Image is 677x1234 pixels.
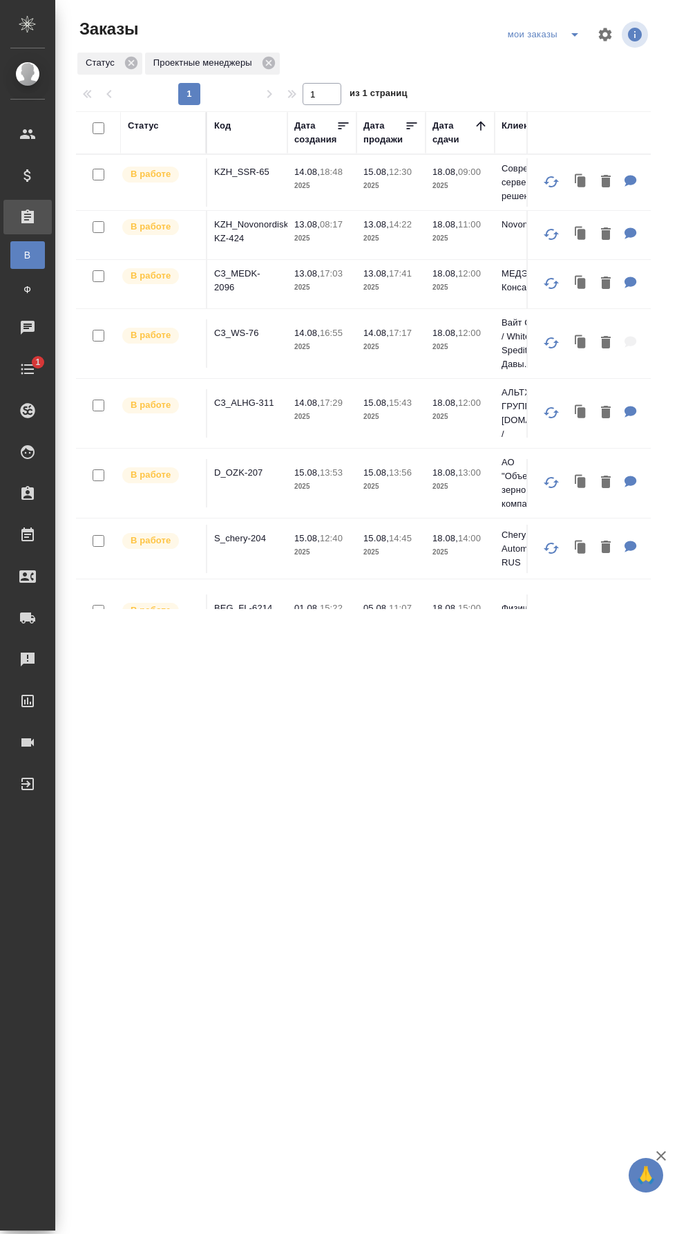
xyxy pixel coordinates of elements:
p: 11:07 [389,603,412,613]
p: C3_WS-76 [214,326,280,340]
button: Обновить [535,396,568,429]
p: 15:43 [389,398,412,408]
p: 15.08, [363,167,389,177]
span: В [17,248,38,262]
p: В работе [131,220,171,234]
p: 2025 [363,480,419,494]
button: Удалить [594,399,618,427]
p: 17:41 [389,268,412,279]
p: 14:22 [389,219,412,230]
p: 13.08, [294,219,320,230]
p: 14.08, [294,167,320,177]
div: split button [504,24,589,46]
p: 2025 [294,545,350,559]
p: 12:40 [320,533,343,543]
p: 2025 [294,281,350,295]
p: 18.08, [432,268,458,279]
button: Удалить [594,329,618,357]
p: Статус [86,56,120,70]
p: 05.08, [363,603,389,613]
p: 13:53 [320,467,343,478]
p: 2025 [432,232,488,245]
p: АЛЬТХАУС ГРУПП / [DOMAIN_NAME] / [502,386,568,441]
p: 15.08, [363,398,389,408]
button: Для ПМ: саму доверенность переводили в заказе D_OZK-206, нужно доперевести на стр.1 штамп "копия"... [618,469,644,497]
p: 14.08, [294,328,320,338]
div: Дата создания [294,119,336,147]
button: Обновить [535,267,568,300]
p: 18.08, [432,398,458,408]
p: 15.08, [294,467,320,478]
p: S_chery-204 [214,532,280,545]
p: 2025 [294,179,350,193]
p: 12:00 [458,268,481,279]
span: Ф [17,283,38,297]
p: В работе [131,269,171,283]
button: Удалить [594,168,618,196]
button: Для ПМ: дублирующуюся часть не переводим [618,399,644,427]
p: 2025 [363,545,419,559]
div: Выставляет ПМ после принятия заказа от КМа [121,218,199,236]
div: Дата продажи [363,119,405,147]
p: BEG_FL-6214 [214,601,280,615]
div: Клиент [502,119,533,133]
p: 08:17 [320,219,343,230]
p: 2025 [432,281,488,295]
span: Заказы [76,18,138,40]
p: 2025 [363,179,419,193]
span: Настроить таблицу [589,18,622,51]
p: 2025 [432,179,488,193]
div: Выставляет ПМ после принятия заказа от КМа [121,165,199,184]
p: 17:29 [320,398,343,408]
a: В [10,241,45,269]
p: 2025 [294,340,350,354]
p: В работе [131,534,171,548]
p: 2025 [294,232,350,245]
p: 14.08, [294,398,320,408]
div: Выставляет ПМ после принятия заказа от КМа [121,466,199,485]
p: Современные серверные решения [502,162,568,203]
p: Вайт Спедишн / White Spedition / Давы... [502,316,568,371]
button: Для ПМ: 14.08. в пакет документов добавился один документ на перевод, вложила в сорс в отдельную ... [618,270,644,298]
p: 01.08, [294,603,320,613]
p: Проектные менеджеры [153,56,257,70]
p: 13.08, [363,268,389,279]
p: 2025 [363,340,419,354]
button: 🙏 [629,1158,663,1193]
p: 18.08, [432,467,458,478]
span: из 1 страниц [350,85,408,105]
a: Ф [10,276,45,303]
button: Удалить [594,534,618,562]
p: 15.08, [363,533,389,543]
div: Выставляет ПМ после принятия заказа от КМа [121,601,199,620]
p: 2025 [294,410,350,424]
p: 2025 [363,281,419,295]
p: 18.08, [432,219,458,230]
button: Обновить [535,466,568,499]
p: 17:17 [389,328,412,338]
p: В работе [131,468,171,482]
span: 🙏 [634,1161,658,1190]
p: 18.08, [432,328,458,338]
p: 11:00 [458,219,481,230]
button: Клонировать [568,469,594,497]
button: Обновить [535,601,568,635]
button: Для ПМ: англ-рус [618,534,644,562]
p: 18:48 [320,167,343,177]
button: Клонировать [568,270,594,298]
div: Проектные менеджеры [145,53,280,75]
p: 14.08, [363,328,389,338]
p: Chery Automobile RUS [502,528,568,570]
p: C3_MEDK-2096 [214,267,280,295]
div: Дата сдачи [432,119,474,147]
p: 14:45 [389,533,412,543]
p: 15.08, [294,533,320,543]
button: Клонировать [568,329,594,357]
p: 2025 [363,232,419,245]
button: Для ПМ: перевод текста на казахский, прошу перевод вставить в гугл док https://docs.google.com/do... [618,168,644,196]
span: 1 [27,355,48,369]
p: АО "Объединенная зерновая компания" /... [502,456,568,511]
p: 12:30 [389,167,412,177]
button: Для ПМ: нот [618,604,644,633]
span: Посмотреть информацию [622,21,651,48]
